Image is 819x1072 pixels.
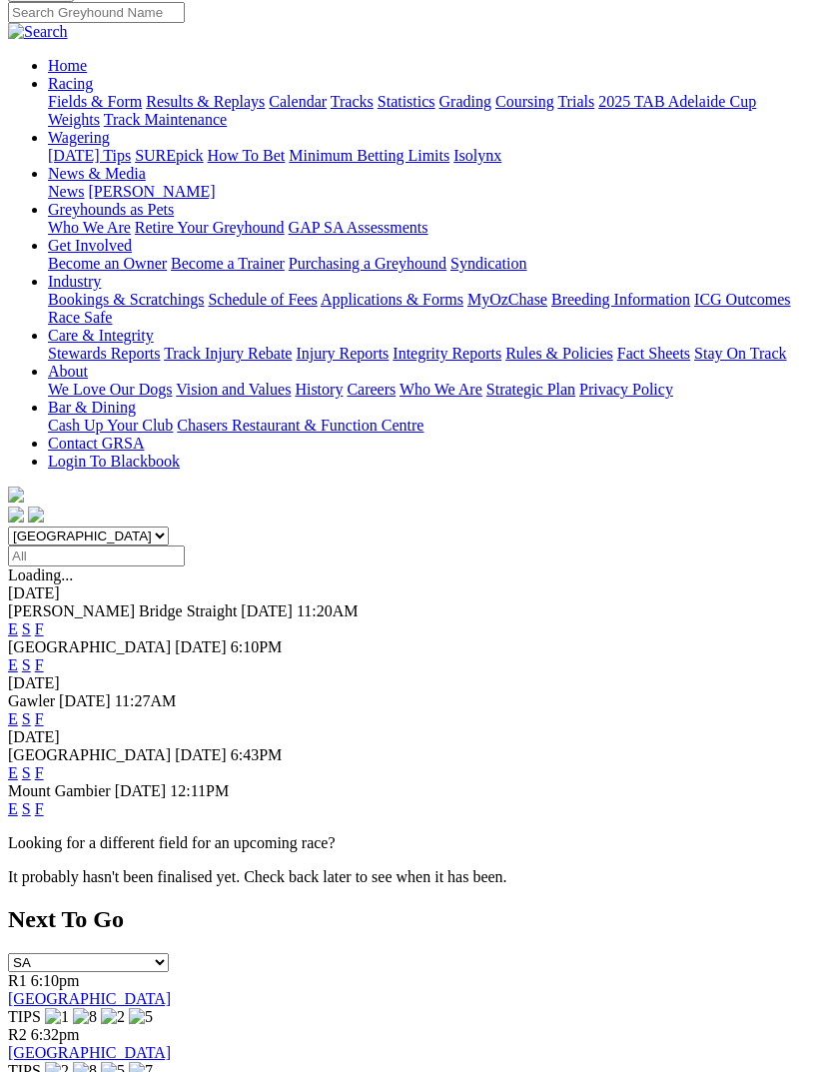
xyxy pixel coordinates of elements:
a: S [22,620,31,637]
a: Grading [439,93,491,110]
a: Trials [557,93,594,110]
a: E [8,800,18,817]
a: Applications & Forms [321,291,463,308]
a: Cash Up Your Club [48,417,173,434]
span: 11:27AM [115,692,177,709]
span: R1 [8,972,27,989]
img: 8 [73,1008,97,1026]
a: Retire Your Greyhound [135,219,285,236]
a: SUREpick [135,147,203,164]
div: Care & Integrity [48,345,811,363]
a: Vision and Values [176,381,291,398]
a: E [8,764,18,781]
span: [DATE] [115,782,167,799]
a: E [8,620,18,637]
div: Bar & Dining [48,417,811,435]
span: TIPS [8,1008,41,1025]
div: Racing [48,93,811,129]
a: F [35,710,44,727]
a: F [35,620,44,637]
a: News & Media [48,165,146,182]
a: Rules & Policies [505,345,613,362]
a: Become an Owner [48,255,167,272]
div: Get Involved [48,255,811,273]
a: Syndication [450,255,526,272]
span: 6:43PM [231,746,283,763]
input: Select date [8,545,185,566]
a: Careers [347,381,396,398]
a: S [22,710,31,727]
a: Greyhounds as Pets [48,201,174,218]
div: Greyhounds as Pets [48,219,811,237]
a: [DATE] Tips [48,147,131,164]
div: [DATE] [8,728,811,746]
a: Racing [48,75,93,92]
span: [DATE] [175,638,227,655]
span: [DATE] [175,746,227,763]
a: F [35,800,44,817]
a: F [35,764,44,781]
a: Strategic Plan [486,381,575,398]
span: [GEOGRAPHIC_DATA] [8,638,171,655]
a: Track Maintenance [104,111,227,128]
a: E [8,656,18,673]
a: About [48,363,88,380]
a: E [8,710,18,727]
span: Gawler [8,692,55,709]
a: Stewards Reports [48,345,160,362]
img: 5 [129,1008,153,1026]
partial: It probably hasn't been finalised yet. Check back later to see when it has been. [8,868,507,885]
div: [DATE] [8,584,811,602]
a: Fields & Form [48,93,142,110]
span: R2 [8,1026,27,1043]
a: Tracks [331,93,374,110]
div: About [48,381,811,399]
a: Statistics [378,93,435,110]
a: Weights [48,111,100,128]
img: twitter.svg [28,507,44,523]
a: Login To Blackbook [48,453,180,470]
a: History [295,381,343,398]
a: We Love Our Dogs [48,381,172,398]
a: Bar & Dining [48,399,136,416]
a: How To Bet [208,147,286,164]
a: Fact Sheets [617,345,690,362]
span: [GEOGRAPHIC_DATA] [8,746,171,763]
a: Contact GRSA [48,435,144,452]
img: Search [8,23,68,41]
img: 1 [45,1008,69,1026]
a: ICG Outcomes [694,291,790,308]
a: Stay On Track [694,345,786,362]
div: Wagering [48,147,811,165]
div: Industry [48,291,811,327]
a: S [22,764,31,781]
a: Coursing [495,93,554,110]
img: facebook.svg [8,507,24,523]
a: [GEOGRAPHIC_DATA] [8,990,171,1007]
a: Care & Integrity [48,327,154,344]
div: News & Media [48,183,811,201]
a: Become a Trainer [171,255,285,272]
a: Who We Are [48,219,131,236]
div: [DATE] [8,674,811,692]
a: Who We Are [400,381,482,398]
a: Bookings & Scratchings [48,291,204,308]
a: GAP SA Assessments [289,219,428,236]
a: S [22,800,31,817]
span: 6:10PM [231,638,283,655]
a: Race Safe [48,309,112,326]
a: Schedule of Fees [208,291,317,308]
a: Chasers Restaurant & Function Centre [177,417,423,434]
a: [PERSON_NAME] [88,183,215,200]
a: Isolynx [453,147,501,164]
span: [DATE] [59,692,111,709]
a: Calendar [269,93,327,110]
a: News [48,183,84,200]
a: Get Involved [48,237,132,254]
span: [DATE] [241,602,293,619]
a: Results & Replays [146,93,265,110]
span: 11:20AM [297,602,359,619]
a: Track Injury Rebate [164,345,292,362]
a: Injury Reports [296,345,389,362]
span: Loading... [8,566,73,583]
